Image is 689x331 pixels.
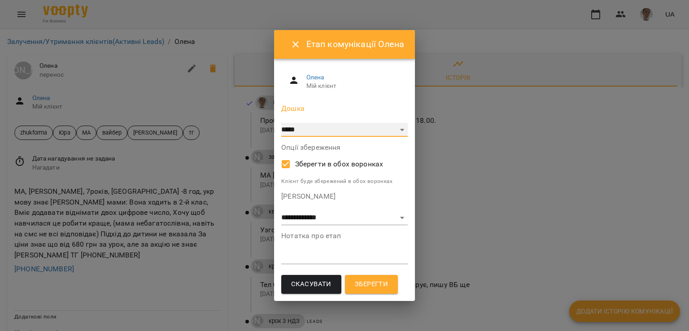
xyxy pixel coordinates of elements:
[291,279,331,290] span: Скасувати
[345,275,398,294] button: Зберегти
[355,279,388,290] span: Зберегти
[281,232,408,240] label: Нотатка про етап
[306,37,404,51] h6: Етап комунікації Олена
[281,177,408,186] p: Клієнт буде збережений в обох воронках
[306,82,401,91] span: Мій клієнт
[306,74,324,81] a: Олена
[281,193,408,200] label: [PERSON_NAME]
[295,159,384,170] span: Зберегти в обох воронках
[281,105,408,112] label: Дошка
[281,275,341,294] button: Скасувати
[281,144,408,151] label: Опції збереження
[285,34,306,55] button: Close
